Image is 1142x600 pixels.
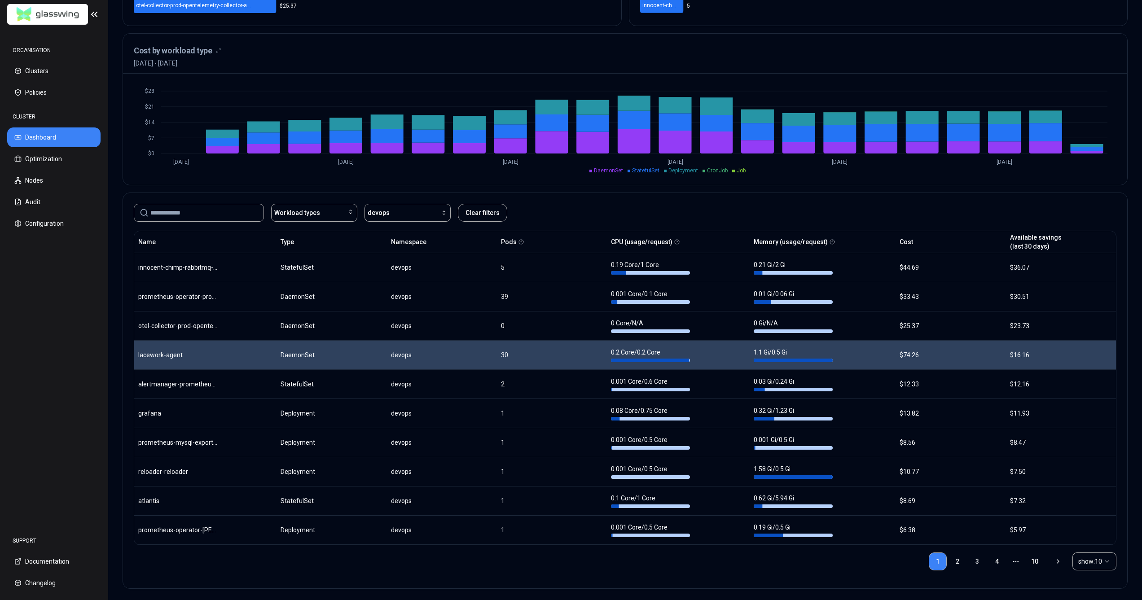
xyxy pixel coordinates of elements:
[754,348,833,362] div: 1.1 Gi / 0.5 Gi
[1010,526,1112,534] div: $5.97
[1010,496,1112,505] div: $7.32
[611,494,690,508] div: 0.1 Core / 1 Core
[900,526,1001,534] div: $6.38
[594,167,623,174] span: DaemonSet
[281,496,382,505] div: StatefulSet
[929,552,1044,570] nav: pagination
[458,204,507,222] button: Clear filters
[138,350,217,359] div: lacework-agent
[832,159,848,165] tspan: [DATE]
[611,406,690,420] div: 0.08 Core / 0.75 Core
[501,263,603,272] div: 5
[281,438,382,447] div: Deployment
[391,321,448,330] div: devops
[281,292,382,301] div: DaemonSet
[391,467,448,476] div: devops
[365,204,451,222] button: devops
[968,552,986,570] a: 3
[754,523,833,537] div: 0.19 Gi / 0.5 Gi
[929,552,947,570] a: 1
[900,438,1001,447] div: $8.56
[138,438,217,447] div: prometheus-mysql-exporter-notmidship-ro
[754,494,833,508] div: 0.62 Gi / 5.94 Gi
[7,41,101,59] div: ORGANISATION
[501,467,603,476] div: 1
[134,44,212,57] h3: Cost by workload type
[281,263,382,272] div: StatefulSet
[900,263,1001,272] div: $44.69
[138,263,217,272] div: innocent-chimp-rabbitmq-ha
[1010,233,1062,251] button: Available savings(last 30 days)
[754,435,833,450] div: 0.001 Gi / 0.5 Gi
[900,292,1001,301] div: $33.43
[501,380,603,389] div: 2
[7,83,101,102] button: Policies
[611,319,690,333] div: 0 Core / N/A
[7,192,101,212] button: Audit
[501,350,603,359] div: 30
[138,321,217,330] div: otel-collector-prod-opentelemetry-collector-agent
[138,496,217,505] div: atlantis
[7,532,101,550] div: SUPPORT
[281,321,382,330] div: DaemonSet
[1010,292,1112,301] div: $30.51
[138,526,217,534] div: prometheus-operator-kube-state-metrics
[138,409,217,418] div: grafana
[134,59,221,68] span: [DATE] - [DATE]
[368,208,390,217] span: devops
[707,167,728,174] span: CronJob
[611,289,690,304] div: 0.001 Core / 0.1 Core
[391,233,426,251] button: Namespace
[173,159,189,165] tspan: [DATE]
[501,438,603,447] div: 1
[145,104,154,110] tspan: $21
[754,260,833,275] div: 0.21 Gi / 2 Gi
[501,496,603,505] div: 1
[338,159,354,165] tspan: [DATE]
[281,350,382,359] div: DaemonSet
[501,292,603,301] div: 39
[1010,350,1112,359] div: $16.16
[900,233,913,251] button: Cost
[997,159,1012,165] tspan: [DATE]
[1010,409,1112,418] div: $11.93
[900,321,1001,330] div: $25.37
[900,380,1001,389] div: $12.33
[611,523,690,537] div: 0.001 Core / 0.5 Core
[668,167,698,174] span: Deployment
[13,4,83,25] img: GlassWing
[138,292,217,301] div: prometheus-operator-prometheus-node-exporter
[138,380,217,389] div: alertmanager-prometheus-operator-kube-p-alertmanager
[1026,552,1044,570] a: 10
[148,150,154,157] tspan: $0
[7,108,101,126] div: CLUSTER
[7,149,101,169] button: Optimization
[145,119,155,126] tspan: $14
[391,409,448,418] div: devops
[900,467,1001,476] div: $10.77
[611,348,690,362] div: 0.2 Core / 0.2 Core
[611,260,690,275] div: 0.19 Core / 1 Core
[281,467,382,476] div: Deployment
[148,135,154,141] tspan: $7
[611,435,690,450] div: 0.001 Core / 0.5 Core
[501,409,603,418] div: 1
[391,526,448,534] div: devops
[754,319,833,333] div: 0 Gi / N/A
[7,214,101,233] button: Configuration
[391,263,448,272] div: devops
[281,526,382,534] div: Deployment
[138,467,217,476] div: reloader-reloader
[611,233,672,251] button: CPU (usage/request)
[900,350,1001,359] div: $74.26
[503,159,518,165] tspan: [DATE]
[391,292,448,301] div: devops
[138,233,156,251] button: Name
[1010,263,1112,272] div: $36.07
[271,204,357,222] button: Workload types
[501,321,603,330] div: 0
[668,159,683,165] tspan: [DATE]
[611,464,690,479] div: 0.001 Core / 0.5 Core
[501,526,603,534] div: 1
[1010,321,1112,330] div: $23.73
